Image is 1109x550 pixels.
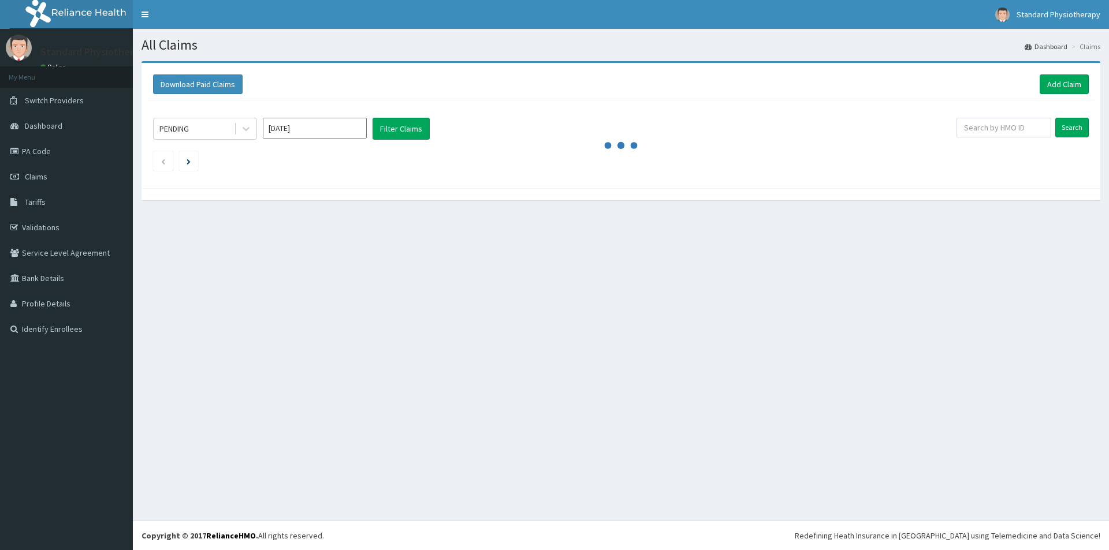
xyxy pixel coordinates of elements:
a: Add Claim [1040,74,1089,94]
button: Download Paid Claims [153,74,243,94]
h1: All Claims [142,38,1100,53]
img: User Image [6,35,32,61]
a: Dashboard [1025,42,1067,51]
svg: audio-loading [604,128,638,163]
footer: All rights reserved. [133,521,1109,550]
span: Switch Providers [25,95,84,106]
div: Redefining Heath Insurance in [GEOGRAPHIC_DATA] using Telemedicine and Data Science! [795,530,1100,541]
p: Standard Physiotherapy [40,47,150,57]
a: Previous page [161,156,166,166]
button: Filter Claims [373,118,430,140]
input: Search [1055,118,1089,137]
a: RelianceHMO [206,530,256,541]
input: Select Month and Year [263,118,367,139]
span: Standard Physiotherapy [1017,9,1100,20]
strong: Copyright © 2017 . [142,530,258,541]
span: Claims [25,171,47,182]
div: PENDING [159,123,189,134]
a: Next page [187,156,191,166]
span: Tariffs [25,197,46,207]
li: Claims [1069,42,1100,51]
span: Dashboard [25,121,62,131]
a: Online [40,63,68,71]
img: User Image [995,8,1010,22]
input: Search by HMO ID [957,118,1051,137]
